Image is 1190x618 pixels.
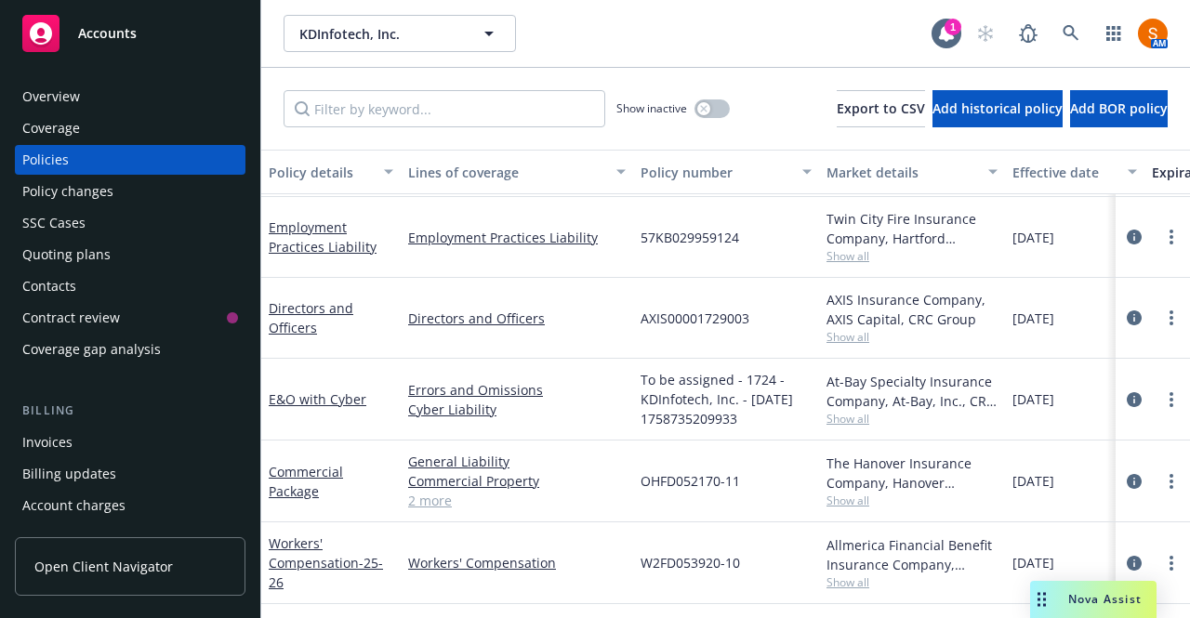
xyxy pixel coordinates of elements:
a: General Liability [408,452,626,471]
span: Show inactive [616,100,687,116]
a: Errors and Omissions [408,380,626,400]
a: Coverage [15,113,245,143]
div: The Hanover Insurance Company, Hanover Insurance Group [826,454,998,493]
a: Workers' Compensation [269,534,383,591]
span: [DATE] [1012,553,1054,572]
button: Lines of coverage [401,150,633,194]
span: [DATE] [1012,471,1054,491]
button: Effective date [1005,150,1144,194]
div: Billing [15,401,245,420]
span: W2FD053920-10 [641,553,740,572]
div: Coverage [22,113,80,143]
a: Cyber Liability [408,400,626,419]
a: Search [1052,15,1090,52]
div: Market details [826,163,977,182]
div: 1 [945,19,961,35]
span: KDInfotech, Inc. [299,24,460,44]
div: Policy details [269,163,373,182]
span: OHFD052170-11 [641,471,740,491]
a: more [1160,470,1183,493]
span: Show all [826,248,998,264]
span: Accounts [78,26,137,41]
span: AXIS00001729003 [641,309,749,328]
span: To be assigned - 1724 - KDInfotech, Inc. - [DATE] 1758735209933 [641,370,812,428]
button: Export to CSV [837,90,925,127]
div: AXIS Insurance Company, AXIS Capital, CRC Group [826,290,998,329]
a: Contacts [15,271,245,301]
a: more [1160,307,1183,329]
a: more [1160,388,1183,411]
div: SSC Cases [22,208,86,238]
button: Add historical policy [932,90,1063,127]
button: Nova Assist [1030,581,1157,618]
a: Employment Practices Liability [408,228,626,247]
input: Filter by keyword... [284,90,605,127]
div: Coverage gap analysis [22,335,161,364]
a: Contract review [15,303,245,333]
div: Invoices [22,427,73,457]
a: Start snowing [967,15,1004,52]
a: Billing updates [15,459,245,489]
a: Directors and Officers [408,309,626,328]
button: Policy number [633,150,819,194]
a: Coverage gap analysis [15,335,245,364]
div: Policy changes [22,177,113,206]
a: circleInformation [1123,307,1145,329]
span: Show all [826,574,998,590]
div: Allmerica Financial Benefit Insurance Company, Hanover Insurance Group [826,535,998,574]
a: Report a Bug [1010,15,1047,52]
a: Account charges [15,491,245,520]
span: Nova Assist [1068,591,1142,607]
a: Commercial Property [408,471,626,491]
div: Effective date [1012,163,1117,182]
a: Quoting plans [15,240,245,270]
a: Directors and Officers [269,299,353,336]
a: Switch app [1095,15,1132,52]
button: Market details [819,150,1005,194]
span: Show all [826,329,998,345]
span: 57KB029959124 [641,228,739,247]
a: more [1160,226,1183,248]
span: [DATE] [1012,309,1054,328]
div: Contacts [22,271,76,301]
div: Policies [22,145,69,175]
a: circleInformation [1123,470,1145,493]
a: Workers' Compensation [408,553,626,572]
a: circleInformation [1123,226,1145,248]
span: Add historical policy [932,99,1063,117]
div: Overview [22,82,80,112]
span: Show all [826,411,998,427]
span: [DATE] [1012,228,1054,247]
div: Account charges [22,491,126,520]
span: Open Client Navigator [34,557,173,576]
div: Drag to move [1030,581,1053,618]
a: E&O with Cyber [269,390,366,408]
a: Policies [15,145,245,175]
div: Twin City Fire Insurance Company, Hartford Insurance Group, CRC Group [826,209,998,248]
div: Quoting plans [22,240,111,270]
div: Policy number [641,163,791,182]
a: Overview [15,82,245,112]
div: Billing updates [22,459,116,489]
a: Accounts [15,7,245,59]
a: Policy changes [15,177,245,206]
a: 2 more [408,491,626,510]
div: Lines of coverage [408,163,605,182]
a: SSC Cases [15,208,245,238]
div: Contract review [22,303,120,333]
a: Employment Practices Liability [269,218,377,256]
img: photo [1138,19,1168,48]
span: Export to CSV [837,99,925,117]
a: Invoices [15,427,245,457]
a: circleInformation [1123,388,1145,411]
button: Add BOR policy [1070,90,1168,127]
a: more [1160,552,1183,574]
div: At-Bay Specialty Insurance Company, At-Bay, Inc., CRC Group [826,372,998,411]
span: Show all [826,493,998,508]
span: [DATE] [1012,389,1054,409]
a: Commercial Package [269,463,343,500]
button: Policy details [261,150,401,194]
span: Add BOR policy [1070,99,1168,117]
a: circleInformation [1123,552,1145,574]
button: KDInfotech, Inc. [284,15,516,52]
